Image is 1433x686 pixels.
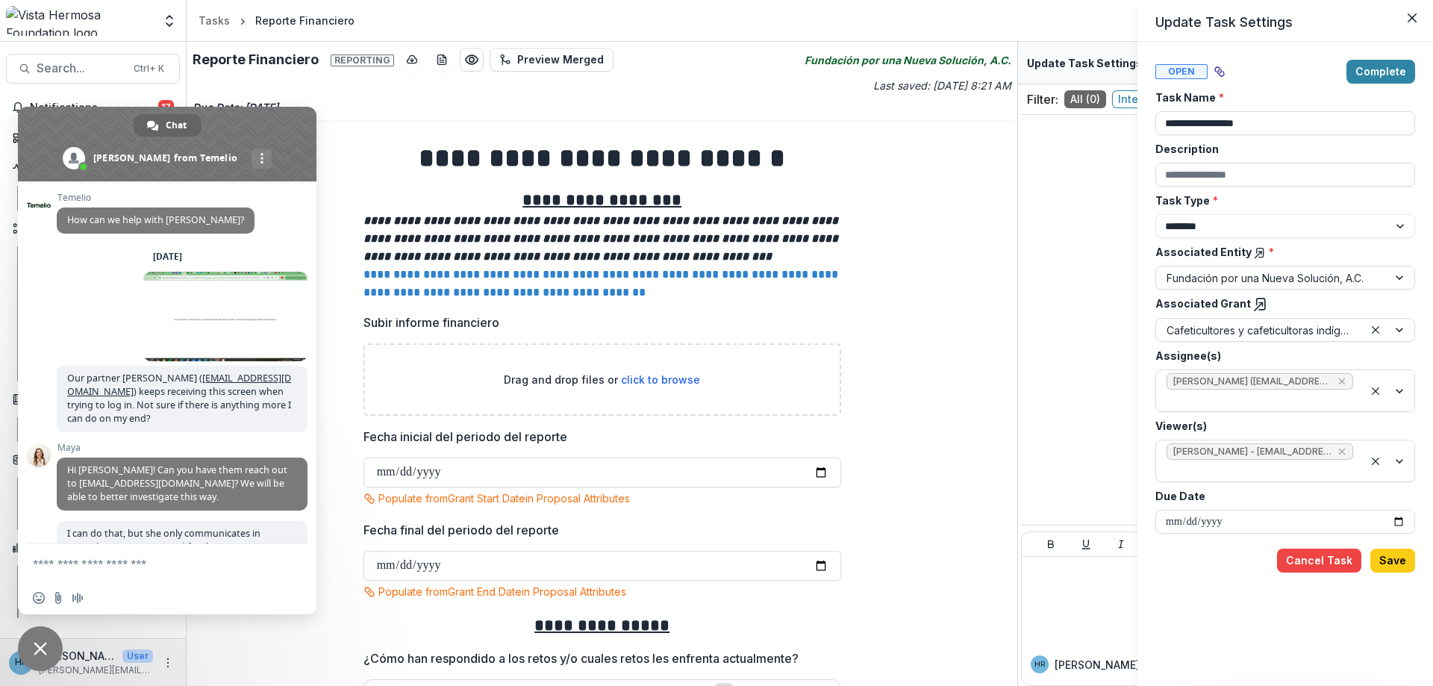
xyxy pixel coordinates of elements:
label: Task Name [1155,90,1406,105]
div: Clear selected options [1367,382,1384,400]
span: How can we help with [PERSON_NAME]? [67,213,244,226]
div: Remove Jerry Martinez - jerrym@vhfoundation.org [1336,444,1348,459]
span: I can do that, but she only communicates in Spanish. Are you equipped for that? [67,527,260,553]
button: Complete [1346,60,1415,84]
span: [PERSON_NAME] ([EMAIL_ADDRESS][DOMAIN_NAME]) [1173,376,1331,387]
label: Due Date [1155,488,1406,504]
button: Save [1370,549,1415,573]
span: Chat [166,114,187,137]
label: Associated Entity [1155,244,1406,260]
span: Temelio [57,193,255,203]
a: Chat [134,114,202,137]
div: Clear selected options [1367,321,1384,339]
label: Assignee(s) [1155,348,1406,364]
span: Our partner [PERSON_NAME] ( ) keeps receiving this screen when trying to log in. Not sure if ther... [67,372,291,425]
span: Hi [PERSON_NAME]! Can you have them reach out to [EMAIL_ADDRESS][DOMAIN_NAME]? We will be able to... [67,464,287,503]
div: Clear selected options [1367,452,1384,470]
button: View dependent tasks [1208,60,1231,84]
span: Insert an emoji [33,592,45,604]
span: Send a file [52,592,64,604]
button: Close [1400,6,1424,30]
span: Audio message [72,592,84,604]
div: Remove Aida Carrillo Hernández (acarrilloh@educampo.org.mx) [1336,374,1348,389]
a: [EMAIL_ADDRESS][DOMAIN_NAME] [67,372,291,398]
label: Task Type [1155,193,1406,208]
span: Maya [57,443,307,453]
label: Description [1155,141,1406,157]
textarea: Compose your message... [33,544,272,581]
div: [DATE] [153,252,182,261]
label: Associated Grant [1155,296,1406,312]
label: Viewer(s) [1155,418,1406,434]
a: Close chat [18,626,63,671]
span: [PERSON_NAME] - [EMAIL_ADDRESS][DOMAIN_NAME] [1173,446,1331,457]
button: Cancel Task [1277,549,1361,573]
span: Open [1155,64,1208,79]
